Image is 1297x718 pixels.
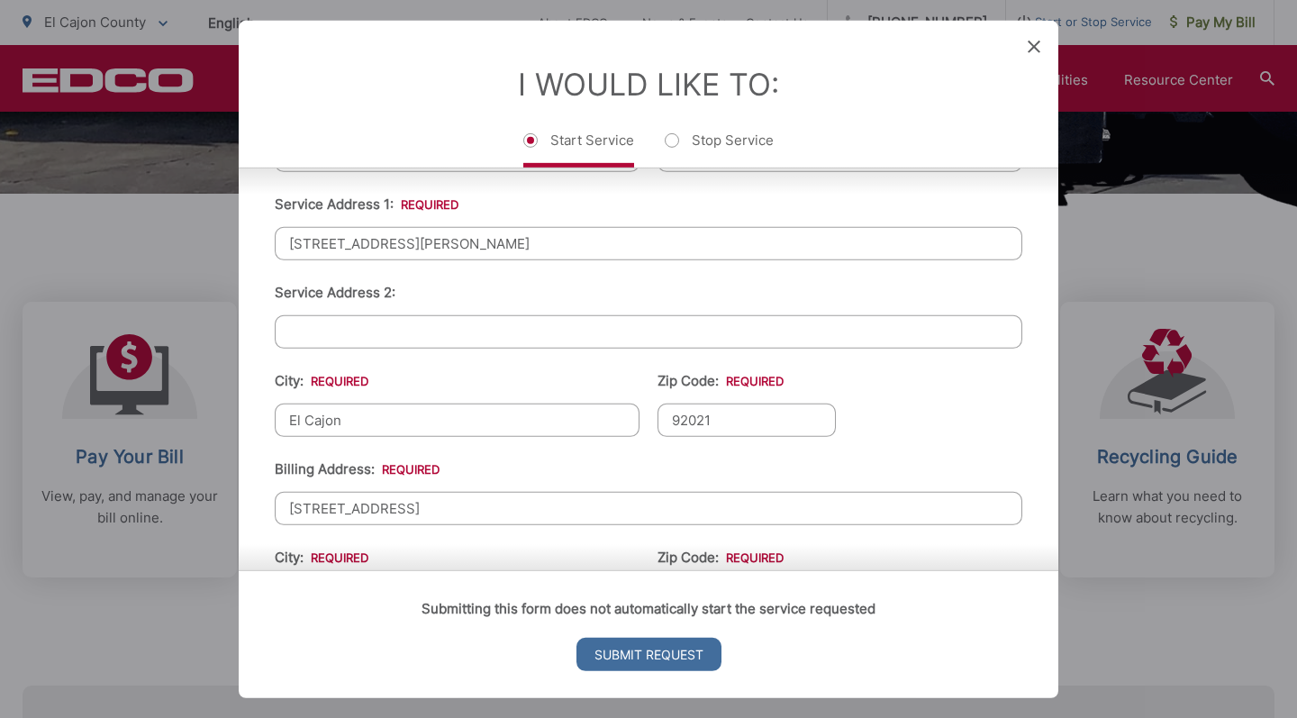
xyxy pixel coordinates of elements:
input: Submit Request [576,638,721,671]
strong: Submitting this form does not automatically start the service requested [422,600,875,617]
label: I Would Like To: [518,65,779,102]
label: Start Service [523,131,634,167]
label: City: [275,372,368,388]
label: Stop Service [665,131,774,167]
label: Zip Code: [658,372,784,388]
label: Billing Address: [275,460,440,477]
label: Service Address 1: [275,195,458,212]
label: Service Address 2: [275,284,395,300]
